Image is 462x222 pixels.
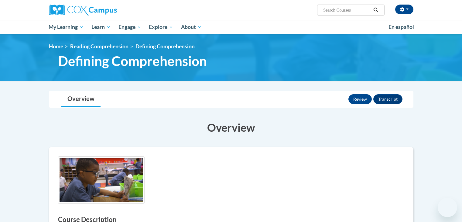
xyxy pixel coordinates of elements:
[371,6,380,14] button: Search
[373,94,402,104] button: Transcript
[49,5,164,16] a: Cox Campus
[49,43,63,50] a: Home
[323,6,371,14] input: Search Courses
[49,5,117,16] img: Cox Campus
[177,20,206,34] a: About
[438,198,457,217] iframe: Button to launch messaging window
[395,5,413,14] button: Account Settings
[145,20,177,34] a: Explore
[385,21,418,33] a: En español
[70,43,128,50] a: Reading Comprehension
[135,43,195,50] span: Defining Comprehension
[58,156,145,204] img: Course logo image
[348,94,372,104] button: Review
[115,20,145,34] a: Engage
[49,120,413,135] h3: Overview
[40,20,423,34] div: Main menu
[58,53,207,69] span: Defining Comprehension
[388,24,414,30] span: En español
[49,23,84,31] span: My Learning
[91,23,111,31] span: Learn
[87,20,115,34] a: Learn
[61,91,101,107] a: Overview
[45,20,88,34] a: My Learning
[181,23,202,31] span: About
[118,23,141,31] span: Engage
[149,23,173,31] span: Explore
